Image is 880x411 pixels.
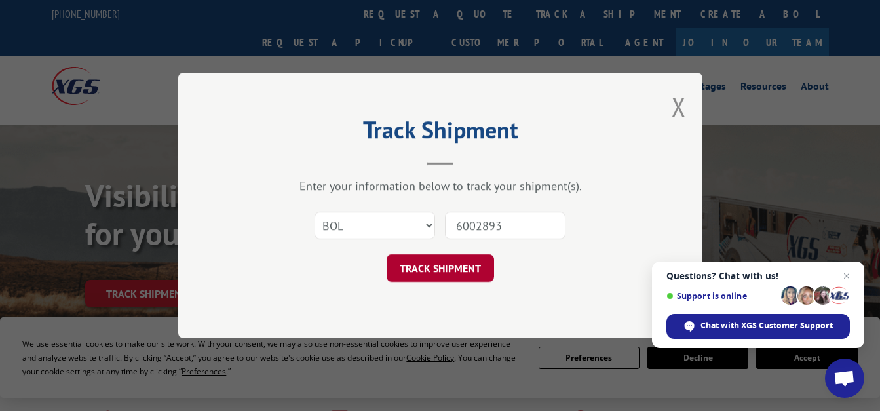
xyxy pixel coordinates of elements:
span: Support is online [666,291,776,301]
h2: Track Shipment [244,121,637,146]
button: TRACK SHIPMENT [387,254,494,282]
div: Chat with XGS Customer Support [666,314,850,339]
span: Chat with XGS Customer Support [700,320,833,332]
input: Number(s) [445,212,565,239]
div: Open chat [825,359,864,398]
span: Questions? Chat with us! [666,271,850,281]
button: Close modal [672,89,686,124]
div: Enter your information below to track your shipment(s). [244,178,637,193]
span: Close chat [839,268,854,284]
